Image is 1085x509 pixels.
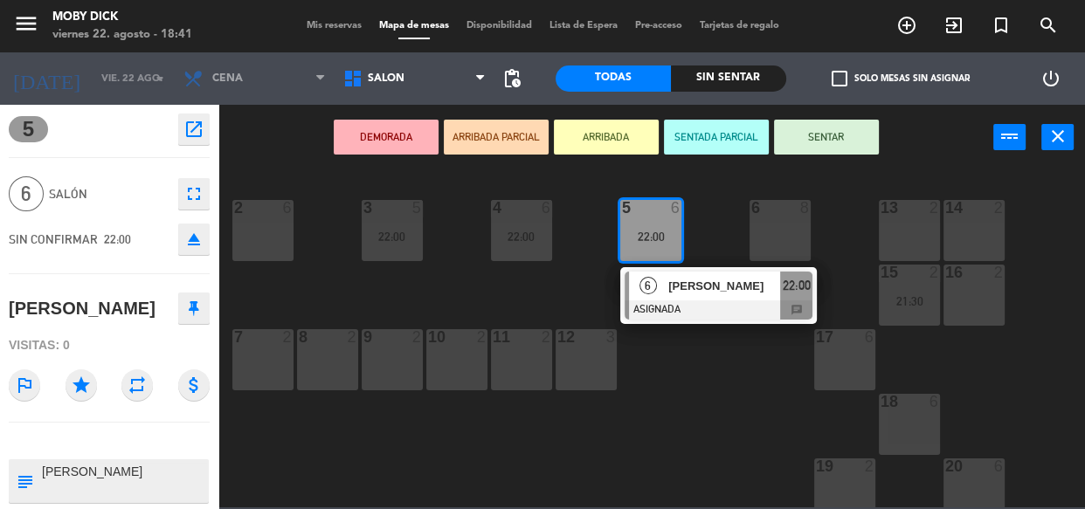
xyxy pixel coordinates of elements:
span: Mis reservas [298,21,370,31]
span: Pre-acceso [626,21,691,31]
div: 6 [930,394,940,409]
i: fullscreen [183,183,204,204]
div: 19 [816,458,817,474]
span: 6 [639,277,657,294]
span: Mapa de mesas [370,21,458,31]
div: 3 [606,329,617,345]
div: 22:00 [620,230,681,243]
div: Visitas: 0 [9,330,210,361]
div: 22:00 [491,230,552,243]
div: 22:00 [362,230,423,243]
div: 11 [493,329,494,345]
div: 2 [412,329,423,345]
button: eject [178,224,210,255]
i: exit_to_app [943,15,964,36]
button: DEMORADA [334,120,439,155]
label: Solo mesas sin asignar [832,71,970,86]
span: Lista de Espera [541,21,626,31]
div: 6 [671,200,681,216]
div: 5 [412,200,423,216]
button: fullscreen [178,178,210,210]
div: 5 [622,200,623,216]
div: [PERSON_NAME] [9,294,155,323]
div: 7 [234,329,235,345]
i: attach_money [178,369,210,401]
div: 6 [283,200,294,216]
i: star [66,369,97,401]
span: 22:00 [782,275,810,296]
div: viernes 22. agosto - 18:41 [52,26,192,44]
div: 2 [930,265,940,280]
div: Sin sentar [671,65,786,92]
button: SENTAR [774,120,879,155]
div: 14 [945,200,946,216]
div: 3 [363,200,364,216]
span: 22:00 [104,232,131,246]
i: eject [183,229,204,250]
div: 8 [299,329,300,345]
span: SALÓN [368,72,404,85]
div: 2 [930,200,940,216]
span: Tarjetas de regalo [691,21,788,31]
span: Cena [212,72,243,85]
i: repeat [121,369,153,401]
i: subject [15,471,34,491]
span: [PERSON_NAME] [668,277,780,295]
div: 2 [542,329,552,345]
div: 20 [945,458,946,474]
div: 2 [348,329,358,345]
i: add_circle_outline [896,15,917,36]
div: 6 [542,200,552,216]
i: power_input [999,126,1020,147]
div: 6 [994,458,1005,474]
span: Disponibilidad [458,21,541,31]
div: 2 [477,329,487,345]
button: close [1041,124,1074,150]
div: 6 [865,329,875,345]
div: 21:30 [879,295,940,307]
div: 17 [816,329,817,345]
i: outlined_flag [9,369,40,401]
span: pending_actions [501,68,522,89]
div: 4 [493,200,494,216]
i: search [1038,15,1059,36]
div: Moby Dick [52,9,192,26]
div: 6 [751,200,752,216]
div: 2 [234,200,235,216]
span: 5 [9,116,48,142]
div: 2 [994,265,1005,280]
div: Todas [556,65,671,92]
i: open_in_new [183,119,204,140]
span: SIN CONFIRMAR [9,232,98,246]
i: menu [13,10,39,37]
div: 2 [994,200,1005,216]
div: 8 [800,200,811,216]
div: 2 [283,329,294,345]
div: 10 [428,329,429,345]
span: check_box_outline_blank [832,71,847,86]
i: power_settings_new [1040,68,1061,89]
i: close [1047,126,1068,147]
div: 9 [363,329,364,345]
div: 2 [865,458,875,474]
i: turned_in_not [991,15,1012,36]
button: open_in_new [178,113,210,145]
button: power_input [993,124,1026,150]
span: SALÓN [49,184,169,204]
button: SENTADA PARCIAL [664,120,769,155]
button: ARRIBADA [554,120,659,155]
span: 6 [9,176,44,211]
button: ARRIBADA PARCIAL [444,120,549,155]
div: 16 [945,265,946,280]
button: menu [13,10,39,43]
i: arrow_drop_down [149,68,170,89]
div: 12 [557,329,558,345]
